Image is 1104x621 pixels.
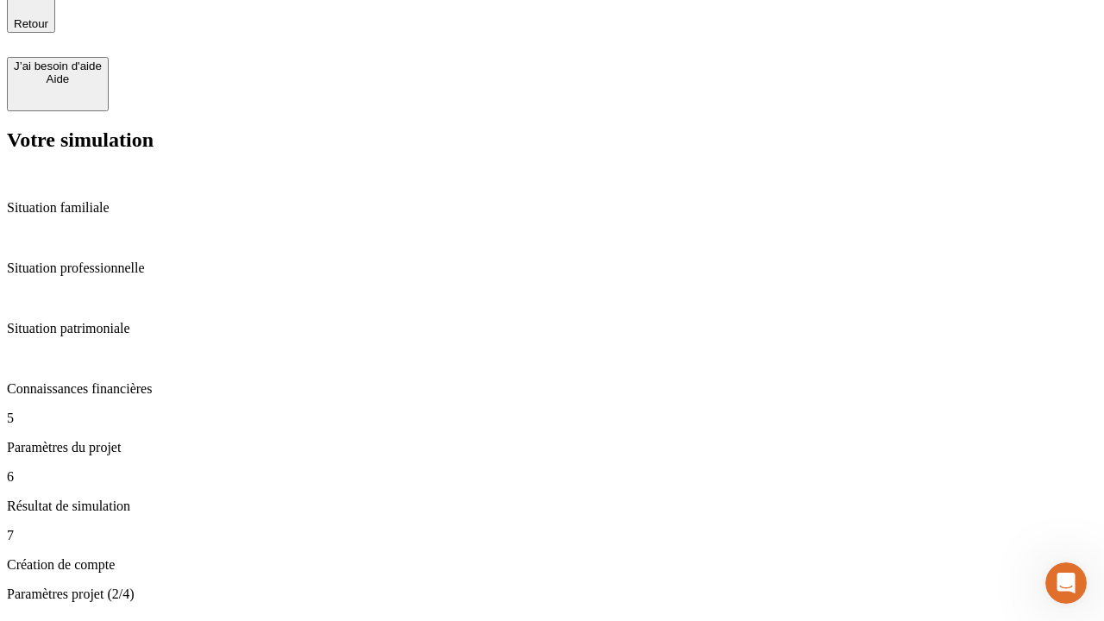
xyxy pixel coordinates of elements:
[14,17,48,30] span: Retour
[7,528,1097,543] p: 7
[7,129,1097,152] h2: Votre simulation
[7,57,109,111] button: J’ai besoin d'aideAide
[7,260,1097,276] p: Situation professionnelle
[7,200,1097,216] p: Situation familiale
[14,72,102,85] div: Aide
[7,469,1097,485] p: 6
[14,60,102,72] div: J’ai besoin d'aide
[7,557,1097,573] p: Création de compte
[7,321,1097,336] p: Situation patrimoniale
[7,440,1097,455] p: Paramètres du projet
[7,586,1097,602] p: Paramètres projet (2/4)
[7,411,1097,426] p: 5
[7,499,1097,514] p: Résultat de simulation
[7,381,1097,397] p: Connaissances financières
[1045,562,1087,604] iframe: Intercom live chat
